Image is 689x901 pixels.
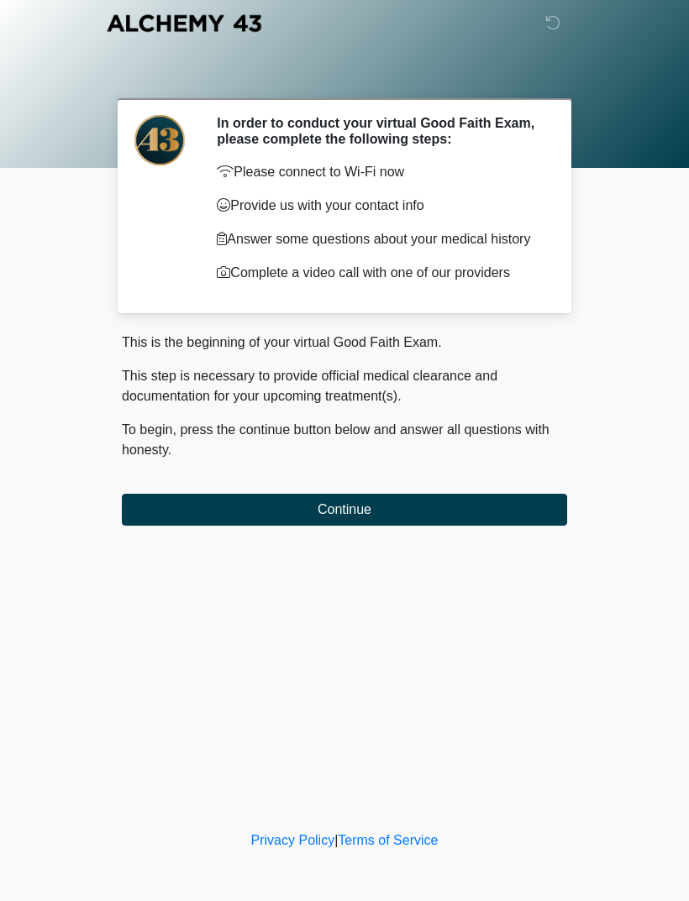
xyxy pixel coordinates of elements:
[122,420,567,460] p: To begin, press the continue button below and answer all questions with honesty.
[217,229,542,249] p: Answer some questions about your medical history
[217,196,542,216] p: Provide us with your contact info
[109,60,580,92] h1: ‎ ‎ ‎ ‎
[122,333,567,353] p: This is the beginning of your virtual Good Faith Exam.
[217,115,542,147] h2: In order to conduct your virtual Good Faith Exam, please complete the following steps:
[122,366,567,406] p: This step is necessary to provide official medical clearance and documentation for your upcoming ...
[217,162,542,182] p: Please connect to Wi-Fi now
[217,263,542,283] p: Complete a video call with one of our providers
[122,494,567,526] button: Continue
[251,833,335,847] a: Privacy Policy
[338,833,438,847] a: Terms of Service
[105,13,263,34] img: Alchemy 43 Logo
[134,115,185,165] img: Agent Avatar
[334,833,338,847] a: |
